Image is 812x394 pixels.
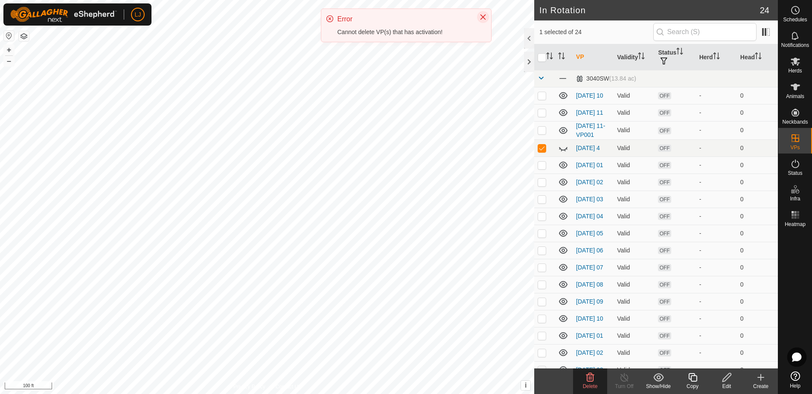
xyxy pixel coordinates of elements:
[778,368,812,392] a: Help
[783,17,807,22] span: Schedules
[699,365,733,374] div: -
[338,14,471,24] div: Error
[790,383,800,388] span: Help
[576,75,636,82] div: 3040SW
[4,45,14,55] button: +
[699,229,733,238] div: -
[755,54,762,61] p-sorticon: Activate to sort
[699,263,733,272] div: -
[658,179,671,186] span: OFF
[699,280,733,289] div: -
[699,348,733,357] div: -
[737,276,778,293] td: 0
[658,213,671,220] span: OFF
[614,225,655,242] td: Valid
[658,264,671,271] span: OFF
[675,382,710,390] div: Copy
[614,104,655,121] td: Valid
[576,109,603,116] a: [DATE] 11
[699,246,733,255] div: -
[737,156,778,174] td: 0
[607,382,641,390] div: Turn Off
[614,310,655,327] td: Valid
[576,145,600,151] a: [DATE] 4
[699,331,733,340] div: -
[576,196,603,203] a: [DATE] 03
[573,44,614,70] th: VP
[699,161,733,170] div: -
[614,293,655,310] td: Valid
[699,91,733,100] div: -
[699,178,733,187] div: -
[576,264,603,271] a: [DATE] 07
[790,145,800,150] span: VPs
[737,327,778,344] td: 0
[699,195,733,204] div: -
[658,162,671,169] span: OFF
[614,327,655,344] td: Valid
[658,127,671,134] span: OFF
[737,310,778,327] td: 0
[576,92,603,99] a: [DATE] 10
[737,208,778,225] td: 0
[10,7,117,22] img: Gallagher Logo
[614,139,655,156] td: Valid
[539,28,653,37] span: 1 selected of 24
[737,104,778,121] td: 0
[135,10,141,19] span: LJ
[658,349,671,356] span: OFF
[737,139,778,156] td: 0
[276,383,301,391] a: Contact Us
[658,366,671,374] span: OFF
[786,94,804,99] span: Animals
[699,314,733,323] div: -
[477,11,489,23] button: Close
[744,382,778,390] div: Create
[546,54,553,61] p-sorticon: Activate to sort
[696,44,737,70] th: Herd
[658,298,671,305] span: OFF
[658,247,671,254] span: OFF
[614,208,655,225] td: Valid
[558,54,565,61] p-sorticon: Activate to sort
[658,196,671,203] span: OFF
[710,382,744,390] div: Edit
[576,162,603,168] a: [DATE] 01
[614,276,655,293] td: Valid
[539,5,760,15] h2: In Rotation
[576,213,603,220] a: [DATE] 04
[614,259,655,276] td: Valid
[4,56,14,66] button: –
[658,109,671,116] span: OFF
[676,49,683,56] p-sorticon: Activate to sort
[699,297,733,306] div: -
[614,121,655,139] td: Valid
[614,87,655,104] td: Valid
[576,298,603,305] a: [DATE] 09
[790,196,800,201] span: Infra
[4,31,14,41] button: Reset Map
[576,179,603,185] a: [DATE] 02
[576,332,603,339] a: [DATE] 01
[614,44,655,70] th: Validity
[576,122,605,138] a: [DATE] 11-VP001
[737,121,778,139] td: 0
[576,281,603,288] a: [DATE] 08
[737,259,778,276] td: 0
[658,145,671,152] span: OFF
[658,230,671,237] span: OFF
[788,171,802,176] span: Status
[737,361,778,378] td: 0
[699,144,733,153] div: -
[614,361,655,378] td: Valid
[658,315,671,322] span: OFF
[641,382,675,390] div: Show/Hide
[521,381,530,390] button: i
[699,126,733,135] div: -
[737,87,778,104] td: 0
[653,23,757,41] input: Search (S)
[737,225,778,242] td: 0
[658,92,671,99] span: OFF
[737,191,778,208] td: 0
[614,242,655,259] td: Valid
